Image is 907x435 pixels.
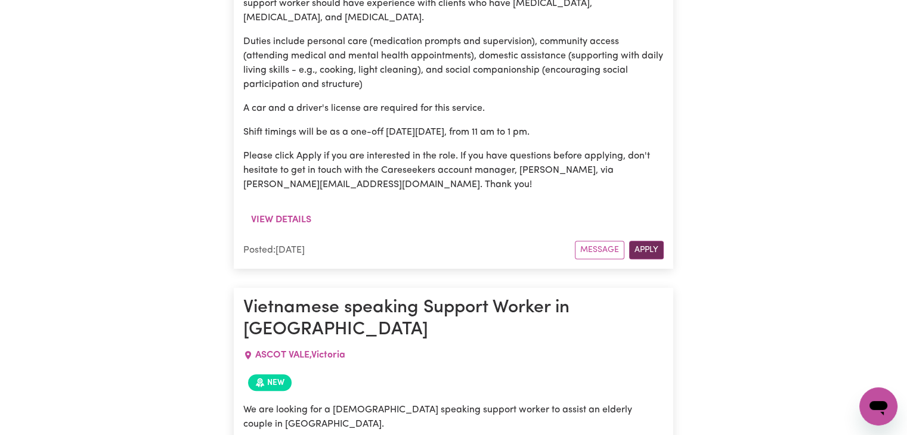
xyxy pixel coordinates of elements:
[255,350,345,360] span: ASCOT VALE , Victoria
[243,125,664,139] p: Shift timings will be as a one-off [DATE][DATE], from 11 am to 1 pm.
[243,403,664,431] p: We are looking for a [DEMOGRAPHIC_DATA] speaking support worker to assist an elderly couple in [G...
[629,241,664,259] button: Apply for this job
[243,149,664,192] p: Please click Apply if you are interested in the role. If you have questions before applying, don'...
[243,209,319,231] button: View details
[243,35,664,92] p: Duties include personal care (medication prompts and supervision), community access (attending me...
[243,297,664,341] h1: Vietnamese speaking Support Worker in [GEOGRAPHIC_DATA]
[243,243,575,257] div: Posted: [DATE]
[248,374,292,391] span: Job posted within the last 30 days
[859,387,897,425] iframe: Button to launch messaging window
[575,241,624,259] button: Message
[243,101,664,116] p: A car and a driver's license are required for this service.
